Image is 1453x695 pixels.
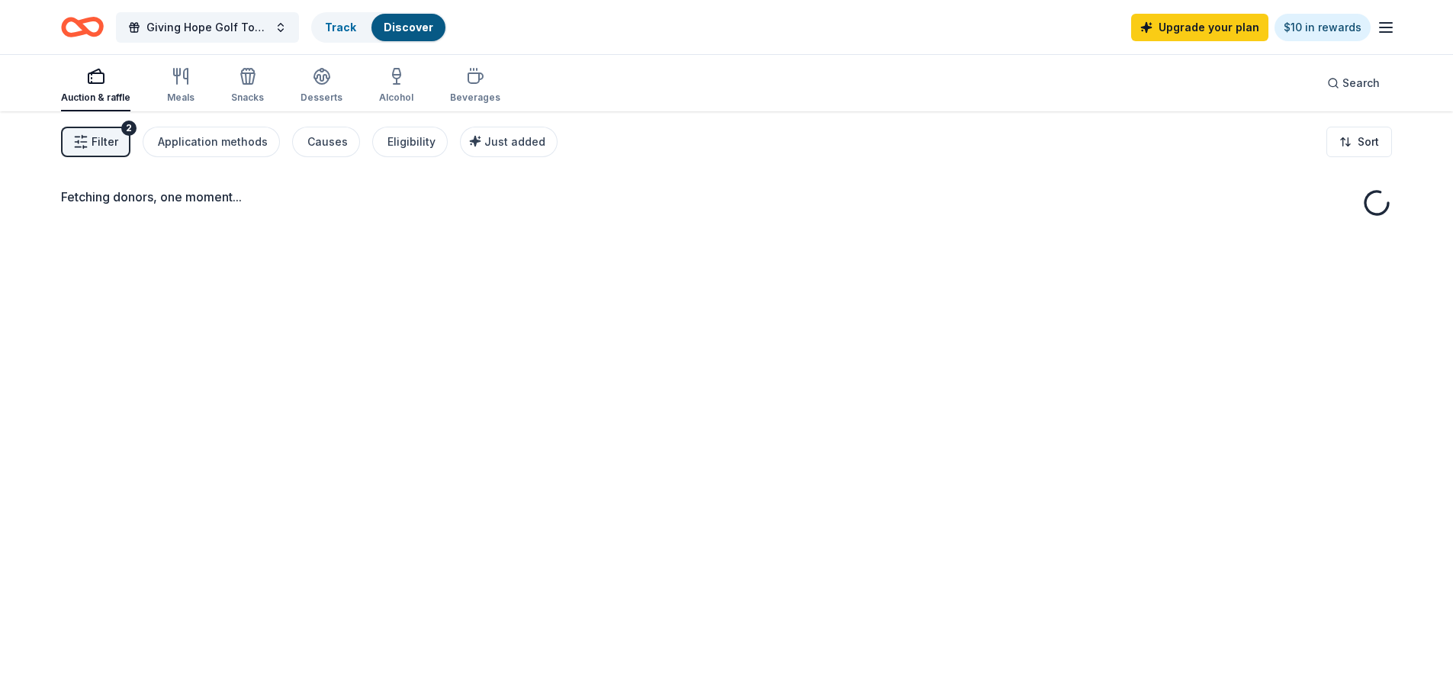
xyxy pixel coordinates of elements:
[61,9,104,45] a: Home
[1358,133,1379,151] span: Sort
[92,133,118,151] span: Filter
[116,12,299,43] button: Giving Hope Golf Tournament
[167,61,194,111] button: Meals
[460,127,558,157] button: Just added
[292,127,360,157] button: Causes
[1275,14,1371,41] a: $10 in rewards
[384,21,433,34] a: Discover
[301,92,342,104] div: Desserts
[61,92,130,104] div: Auction & raffle
[167,92,194,104] div: Meals
[311,12,447,43] button: TrackDiscover
[121,121,137,136] div: 2
[231,61,264,111] button: Snacks
[301,61,342,111] button: Desserts
[307,133,348,151] div: Causes
[1342,74,1380,92] span: Search
[379,61,413,111] button: Alcohol
[325,21,356,34] a: Track
[61,61,130,111] button: Auction & raffle
[231,92,264,104] div: Snacks
[450,92,500,104] div: Beverages
[143,127,280,157] button: Application methods
[372,127,448,157] button: Eligibility
[146,18,268,37] span: Giving Hope Golf Tournament
[1315,68,1392,98] button: Search
[450,61,500,111] button: Beverages
[158,133,268,151] div: Application methods
[61,188,1392,206] div: Fetching donors, one moment...
[484,135,545,148] span: Just added
[1131,14,1268,41] a: Upgrade your plan
[379,92,413,104] div: Alcohol
[1326,127,1392,157] button: Sort
[61,127,130,157] button: Filter2
[387,133,436,151] div: Eligibility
